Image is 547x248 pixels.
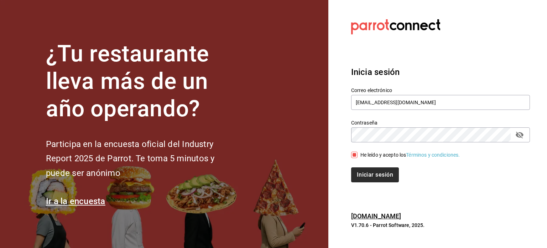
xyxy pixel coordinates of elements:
[351,167,399,182] button: Iniciar sesión
[351,212,401,220] a: [DOMAIN_NAME]
[360,151,460,159] div: He leído y acepto los
[46,196,105,206] a: Ir a la encuesta
[351,222,530,229] p: V1.70.6 - Parrot Software, 2025.
[351,88,530,93] label: Correo electrónico
[351,95,530,110] input: Ingresa tu correo electrónico
[351,66,530,79] h3: Inicia sesión
[46,137,238,181] h2: Participa en la encuesta oficial del Industry Report 2025 de Parrot. Te toma 5 minutos y puede se...
[46,40,238,122] h1: ¿Tu restaurante lleva más de un año operando?
[406,152,460,158] a: Términos y condiciones.
[351,120,530,125] label: Contraseña
[514,129,526,141] button: passwordField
